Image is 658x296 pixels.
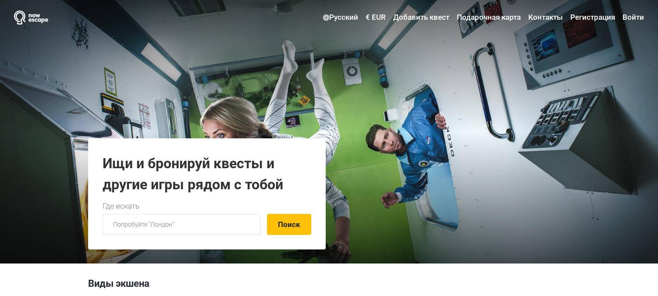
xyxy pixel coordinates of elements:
[103,201,139,212] label: Где искать
[321,10,360,25] a: Русский
[391,10,452,25] a: Добавить квест
[14,11,48,25] img: Nowescape logo
[88,277,570,295] h3: Виды экшена
[620,10,644,25] a: Войти
[267,214,311,235] button: Поиск
[568,10,617,25] a: Регистрация
[103,153,311,195] h1: Ищи и бронируй квесты и другие игры рядом с тобой
[323,14,329,21] img: Русский
[526,10,565,25] a: Контакты
[455,10,523,25] a: Подарочная карта
[363,10,388,25] a: € EUR
[103,214,260,235] input: Попробуйте “Лондон”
